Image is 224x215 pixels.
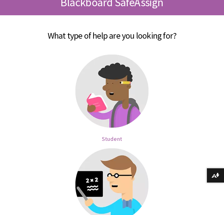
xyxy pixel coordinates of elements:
img: Student help [75,55,149,128]
h2: What type of help are you looking for? [22,21,202,42]
a: Student help Student [22,55,202,142]
span: Student [102,135,122,142]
